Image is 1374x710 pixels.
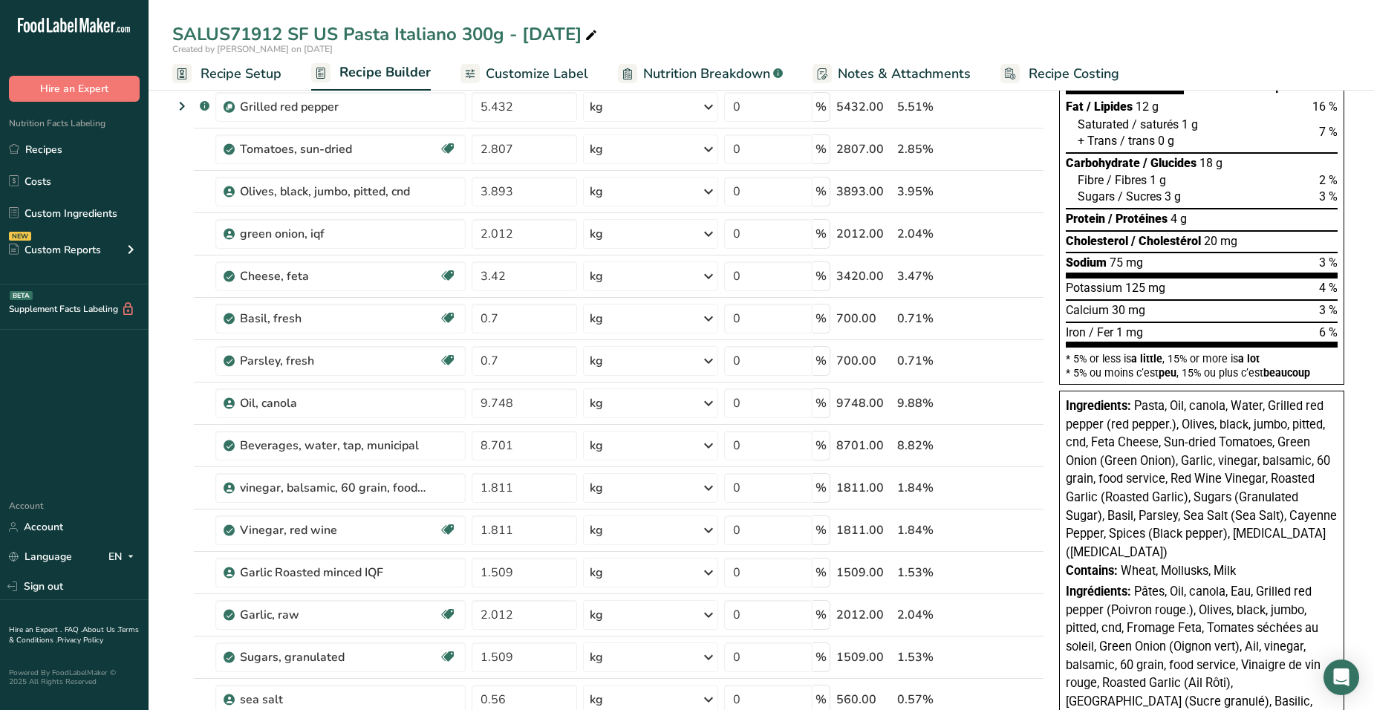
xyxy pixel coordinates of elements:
div: kg [590,648,603,666]
span: Protein [1066,212,1105,226]
div: kg [590,352,603,370]
a: Hire an Expert . [9,625,62,635]
span: 1 g [1182,117,1198,131]
a: Notes & Attachments [813,57,971,91]
div: kg [590,691,603,709]
span: Fat [1066,100,1084,114]
div: 3893.00 [836,183,891,201]
span: a lot [1238,353,1260,365]
div: 2012.00 [836,225,891,243]
div: 1811.00 [836,521,891,539]
span: Wheat, Mollusks, Milk [1121,564,1236,578]
div: 0.71% [897,310,974,328]
div: Parsley, fresh [240,352,426,370]
div: 1.84% [897,479,974,497]
div: 2.04% [897,606,974,624]
span: / Glucides [1143,156,1196,170]
a: FAQ . [65,625,82,635]
span: / Fibres [1107,173,1147,187]
span: 7 % [1319,125,1338,139]
button: Hire an Expert [9,76,140,102]
div: Basil, fresh [240,310,426,328]
div: kg [590,437,603,455]
div: kg [590,140,603,158]
span: Carbohydrate [1066,156,1140,170]
span: Iron [1066,325,1086,339]
div: Garlic, raw [240,606,426,624]
span: 12 g [1136,100,1159,114]
div: 8701.00 [836,437,891,455]
span: 3 % [1319,189,1338,203]
span: Sugars [1078,189,1115,203]
span: 1 mg [1116,325,1143,339]
span: Calcium [1066,303,1109,317]
span: Sodium [1066,255,1107,270]
div: kg [590,606,603,624]
a: Recipe Setup [172,57,281,91]
span: Recipe Costing [1029,64,1119,84]
span: 125 mg [1125,281,1165,295]
div: kg [590,183,603,201]
span: Recipe Builder [339,62,431,82]
span: Saturated [1078,117,1129,131]
div: vinegar, balsamic, 60 grain, food service [240,479,426,497]
div: Vinegar, red wine [240,521,426,539]
span: 4 g [1170,212,1187,226]
span: 2 % [1319,173,1338,187]
a: Privacy Policy [57,635,103,645]
span: peu [1159,367,1176,379]
div: kg [590,394,603,412]
div: 9.88% [897,394,974,412]
a: Recipe Builder [311,56,431,91]
a: Recipe Costing [1000,57,1119,91]
span: 4 % [1319,281,1338,295]
div: Olives, black, jumbo, pitted, cnd [240,183,426,201]
div: kg [590,564,603,582]
span: / saturés [1132,117,1179,131]
span: / trans [1120,134,1155,148]
div: 8.82% [897,437,974,455]
img: Sub Recipe [224,102,235,113]
div: kg [590,479,603,497]
div: 0.71% [897,352,974,370]
div: Grilled red pepper [240,98,426,116]
div: 2.04% [897,225,974,243]
div: 1509.00 [836,648,891,666]
span: / Sucres [1118,189,1162,203]
div: Beverages, water, tap, municipal [240,437,426,455]
span: 6 % [1319,325,1338,339]
div: 1.53% [897,564,974,582]
span: 1 g [1150,173,1166,187]
span: / Cholestérol [1131,234,1201,248]
span: a little [1131,353,1162,365]
div: 2012.00 [836,606,891,624]
span: / Fer [1089,325,1113,339]
span: Ingrédients: [1066,584,1131,599]
div: Powered By FoodLabelMaker © 2025 All Rights Reserved [9,668,140,686]
span: Created by [PERSON_NAME] on [DATE] [172,43,333,55]
div: 3.95% [897,183,974,201]
div: 0.57% [897,691,974,709]
span: 3 % [1319,303,1338,317]
span: Recipe Setup [201,64,281,84]
div: sea salt [240,691,426,709]
div: kg [590,310,603,328]
div: 1509.00 [836,564,891,582]
div: 1811.00 [836,479,891,497]
div: Cheese, feta [240,267,426,285]
div: SALUS71912 SF US Pasta Italiano 300g - [DATE] [172,21,600,48]
span: 3 g [1165,189,1181,203]
span: + Trans [1078,134,1117,148]
div: 700.00 [836,310,891,328]
span: Contains: [1066,564,1118,578]
div: 3420.00 [836,267,891,285]
a: About Us . [82,625,118,635]
span: 75 mg [1110,255,1143,270]
div: kg [590,225,603,243]
div: green onion, iqf [240,225,426,243]
span: 16 % [1312,100,1338,114]
div: 2807.00 [836,140,891,158]
div: 9748.00 [836,394,891,412]
div: EN [108,548,140,566]
div: NEW [9,232,31,241]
